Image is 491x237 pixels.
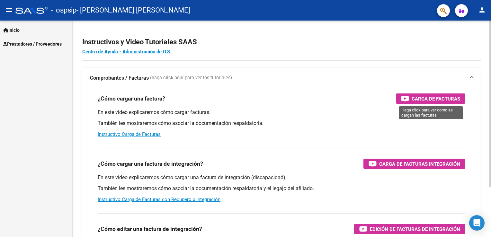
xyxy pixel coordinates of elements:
[396,93,465,104] button: Carga de Facturas
[3,27,20,34] span: Inicio
[98,94,165,103] h3: ¿Cómo cargar una factura?
[379,160,460,168] span: Carga de Facturas Integración
[98,131,161,137] a: Instructivo Carga de Facturas
[51,3,76,17] span: - ospsip
[82,36,481,48] h2: Instructivos y Video Tutoriales SAAS
[478,6,486,14] mat-icon: person
[412,95,460,103] span: Carga de Facturas
[98,197,220,202] a: Instructivo Carga de Facturas con Recupero x Integración
[98,159,203,168] h3: ¿Cómo cargar una factura de integración?
[98,120,465,127] p: También les mostraremos cómo asociar la documentación respaldatoria.
[98,174,465,181] p: En este video explicaremos cómo cargar una factura de integración (discapacidad).
[3,40,62,48] span: Prestadores / Proveedores
[5,6,13,14] mat-icon: menu
[98,109,465,116] p: En este video explicaremos cómo cargar facturas.
[82,68,481,88] mat-expansion-panel-header: Comprobantes / Facturas (haga click aquí para ver los tutoriales)
[90,75,149,82] strong: Comprobantes / Facturas
[370,225,460,233] span: Edición de Facturas de integración
[150,75,232,82] span: (haga click aquí para ver los tutoriales)
[76,3,190,17] span: - [PERSON_NAME] [PERSON_NAME]
[82,49,171,55] a: Centro de Ayuda - Administración de O.S.
[354,224,465,234] button: Edición de Facturas de integración
[98,185,465,192] p: También les mostraremos cómo asociar la documentación respaldatoria y el legajo del afiliado.
[469,215,485,231] div: Open Intercom Messenger
[363,159,465,169] button: Carga de Facturas Integración
[98,224,202,233] h3: ¿Cómo editar una factura de integración?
